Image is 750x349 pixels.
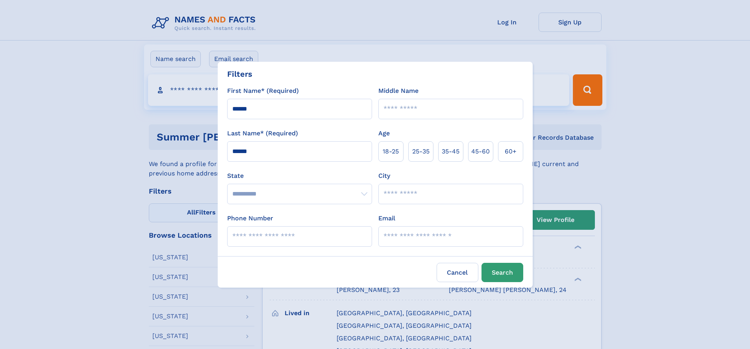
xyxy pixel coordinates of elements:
[437,263,478,282] label: Cancel
[227,129,298,138] label: Last Name* (Required)
[471,147,490,156] span: 45‑60
[378,214,395,223] label: Email
[227,171,372,181] label: State
[227,86,299,96] label: First Name* (Required)
[383,147,399,156] span: 18‑25
[378,86,419,96] label: Middle Name
[442,147,459,156] span: 35‑45
[378,171,390,181] label: City
[412,147,430,156] span: 25‑35
[227,214,273,223] label: Phone Number
[505,147,517,156] span: 60+
[481,263,523,282] button: Search
[227,68,252,80] div: Filters
[378,129,390,138] label: Age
